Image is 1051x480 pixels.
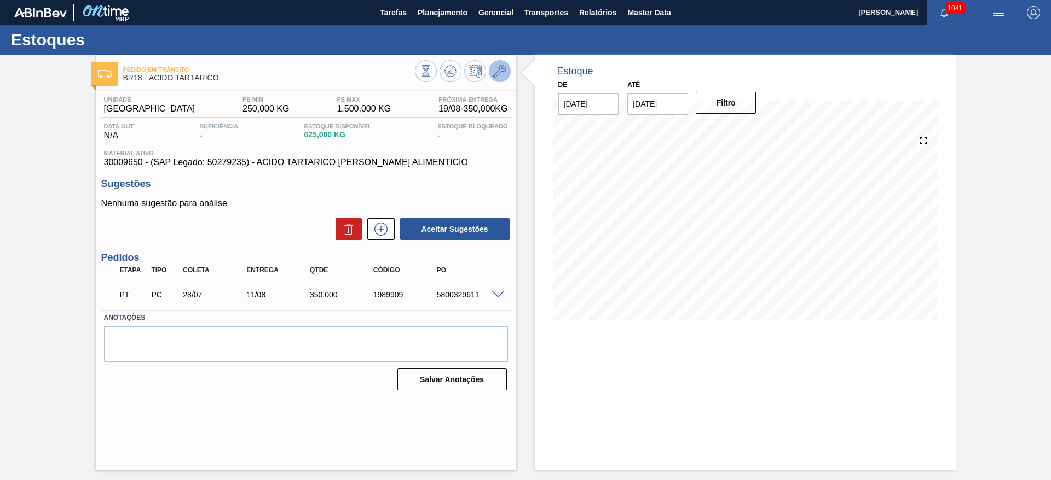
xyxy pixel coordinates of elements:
span: 19/08 - 350,000 KG [438,104,507,114]
span: Gerencial [478,6,513,19]
button: Ir ao Master Data / Geral [489,60,511,82]
span: 1.500,000 KG [337,104,391,114]
div: Pedido de Compra [148,290,181,299]
span: Material ativo [104,150,508,156]
div: Etapa [117,266,150,274]
button: Filtro [696,92,757,114]
div: - [197,123,241,141]
h1: Estoques [11,33,205,46]
div: Coleta [180,266,251,274]
div: Entrega [244,266,315,274]
span: Suficiência [200,123,238,130]
div: Excluir Sugestões [330,218,362,240]
span: Tarefas [380,6,407,19]
label: De [558,81,568,89]
div: 11/08/2025 [244,290,315,299]
label: Anotações [104,310,508,326]
p: Nenhuma sugestão para análise [101,198,511,208]
button: Notificações [927,5,962,20]
div: PO [434,266,505,274]
input: dd/mm/yyyy [558,93,619,115]
div: Aceitar Sugestões [395,217,511,241]
label: Até [627,81,640,89]
button: Visão Geral dos Estoques [415,60,437,82]
span: Estoque Bloqueado [437,123,507,130]
img: userActions [992,6,1005,19]
span: Data out [104,123,134,130]
input: dd/mm/yyyy [627,93,688,115]
span: Próxima Entrega [438,96,507,103]
div: - [435,123,510,141]
div: Código [371,266,442,274]
div: 5800329611 [434,290,505,299]
span: BR18 - ÁCIDO TARTÁRICO [123,74,415,82]
span: Master Data [627,6,671,19]
button: Salvar Anotações [397,368,507,390]
h3: Sugestões [101,178,511,190]
img: TNhmsLtSVTkK8tSr43FrP2fwEKptu5GPRR3wAAAABJRU5ErkJggg== [14,8,67,17]
div: Qtde [307,266,378,274]
p: PT [120,290,147,299]
div: N/A [101,123,137,141]
div: Estoque [557,66,593,77]
span: PE MAX [337,96,391,103]
button: Aceitar Sugestões [400,218,510,240]
button: Atualizar Gráfico [440,60,461,82]
span: Unidade [104,96,195,103]
span: Relatórios [579,6,616,19]
span: 30009650 - (SAP Legado: 50279235) - ACIDO TARTARICO [PERSON_NAME] ALIMENTICIO [104,157,508,167]
div: 28/07/2025 [180,290,251,299]
div: Tipo [148,266,181,274]
span: Pedido em Trânsito [123,66,415,73]
h3: Pedidos [101,252,511,264]
div: Nova sugestão [362,218,395,240]
img: Logout [1027,6,1040,19]
span: 625,000 KG [304,131,372,139]
span: 1041 [945,2,965,14]
span: 250,000 KG [242,104,289,114]
img: Ícone [98,70,112,78]
div: 350,000 [307,290,378,299]
span: Planejamento [418,6,467,19]
div: Pedido em Trânsito [117,283,150,307]
span: Transportes [524,6,568,19]
span: Estoque Disponível [304,123,372,130]
span: [GEOGRAPHIC_DATA] [104,104,195,114]
button: Programar Estoque [464,60,486,82]
span: PE MIN [242,96,289,103]
div: 1989909 [371,290,442,299]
